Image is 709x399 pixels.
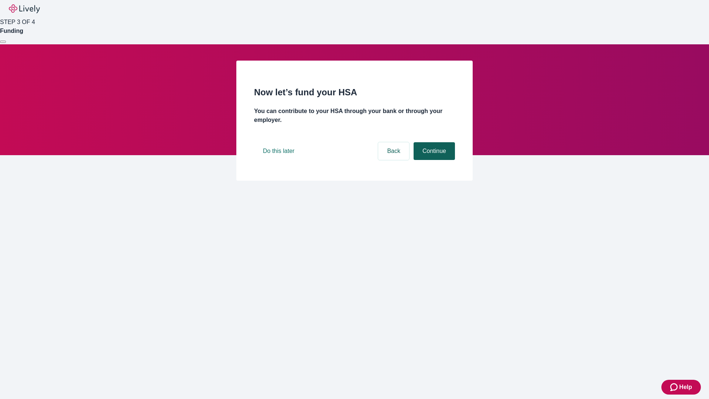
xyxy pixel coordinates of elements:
h4: You can contribute to your HSA through your bank or through your employer. [254,107,455,125]
svg: Zendesk support icon [670,383,679,392]
h2: Now let’s fund your HSA [254,86,455,99]
span: Help [679,383,692,392]
button: Back [378,142,409,160]
button: Zendesk support iconHelp [661,380,701,395]
img: Lively [9,4,40,13]
button: Continue [414,142,455,160]
button: Do this later [254,142,303,160]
